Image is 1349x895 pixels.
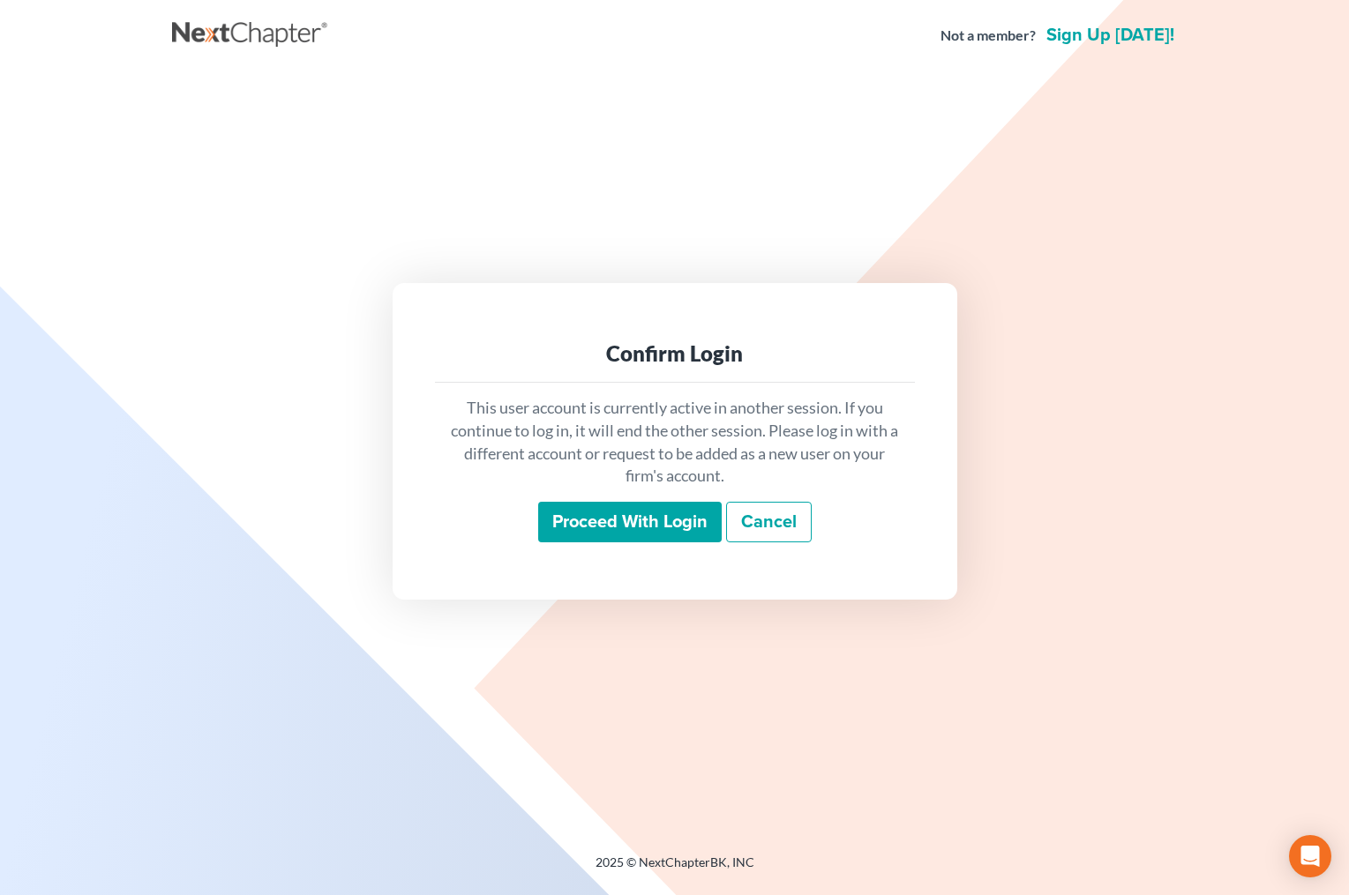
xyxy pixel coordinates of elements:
input: Proceed with login [538,502,722,542]
div: 2025 © NextChapterBK, INC [172,854,1178,885]
a: Sign up [DATE]! [1043,26,1178,44]
p: This user account is currently active in another session. If you continue to log in, it will end ... [449,397,901,488]
div: Open Intercom Messenger [1289,835,1331,877]
div: Confirm Login [449,339,901,368]
strong: Not a member? [941,26,1036,46]
a: Cancel [726,502,812,542]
